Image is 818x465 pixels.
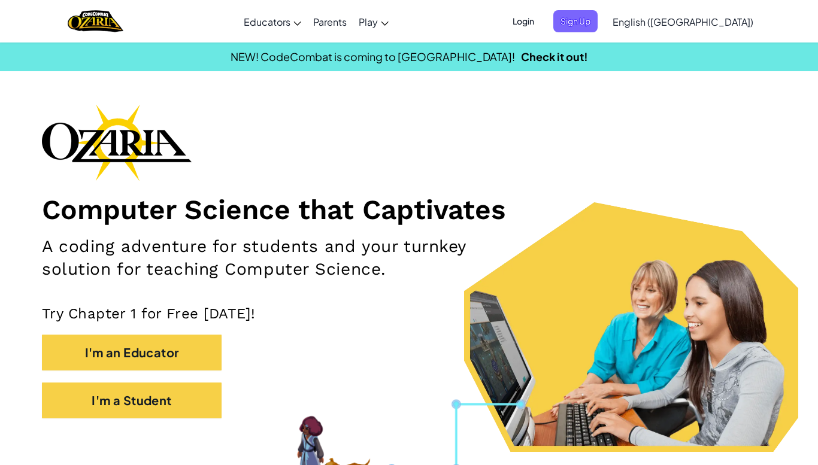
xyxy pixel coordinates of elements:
button: I'm an Educator [42,335,222,370]
span: Play [359,16,378,28]
span: English ([GEOGRAPHIC_DATA]) [613,16,753,28]
img: Ozaria branding logo [42,104,192,181]
span: NEW! CodeCombat is coming to [GEOGRAPHIC_DATA]! [231,50,515,63]
a: Check it out! [521,50,588,63]
p: Try Chapter 1 for Free [DATE]! [42,305,776,323]
h2: A coding adventure for students and your turnkey solution for teaching Computer Science. [42,235,534,281]
a: Play [353,5,395,38]
a: Ozaria by CodeCombat logo [68,9,123,34]
a: Parents [307,5,353,38]
span: Educators [244,16,290,28]
a: English ([GEOGRAPHIC_DATA]) [607,5,759,38]
img: Home [68,9,123,34]
button: I'm a Student [42,382,222,418]
button: Sign Up [553,10,598,32]
h1: Computer Science that Captivates [42,193,776,226]
button: Login [505,10,541,32]
a: Educators [238,5,307,38]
